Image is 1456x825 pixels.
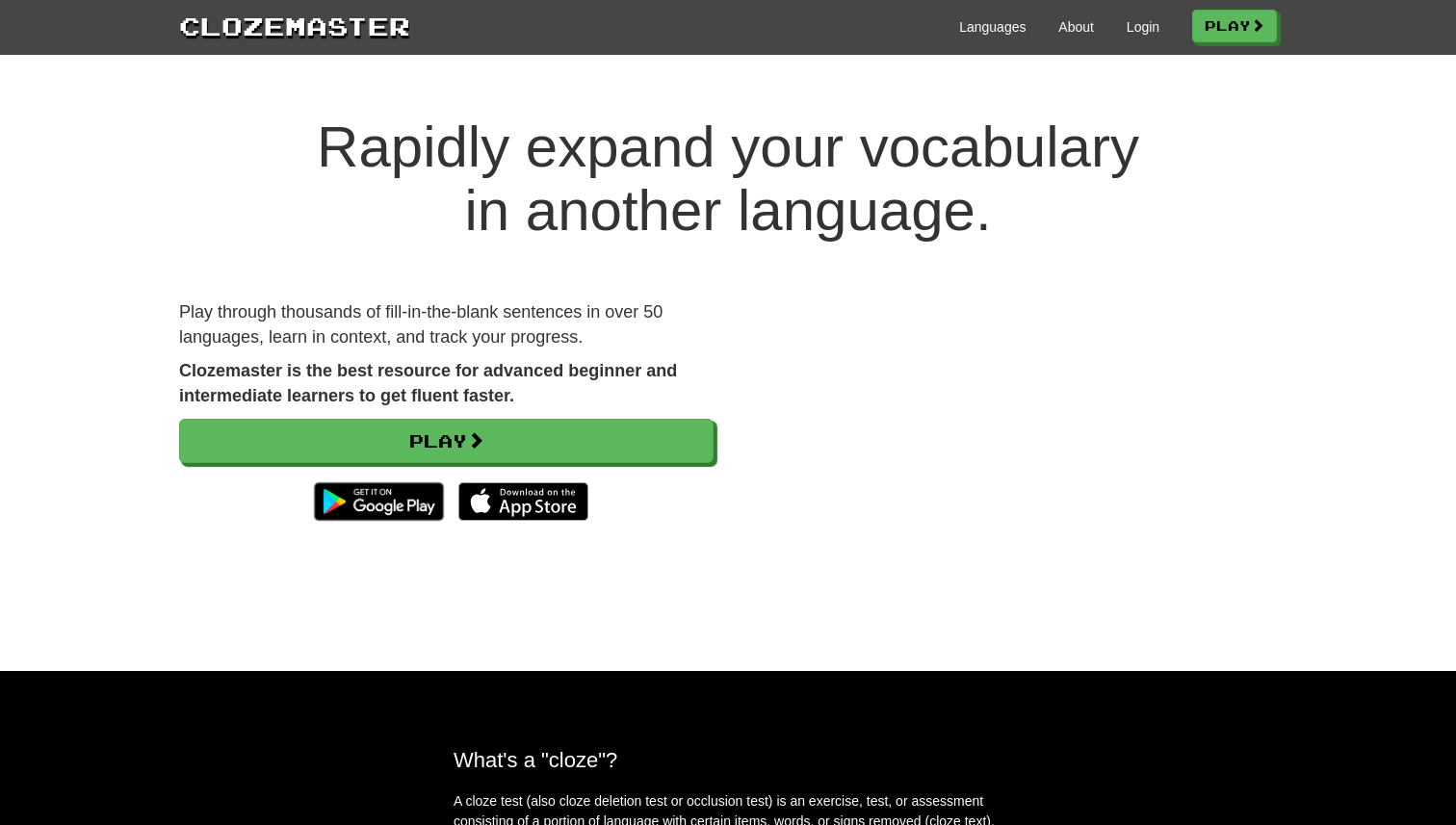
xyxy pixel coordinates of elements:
[179,361,677,405] strong: Clozemaster is the best resource for advanced beginner and intermediate learners to get fluent fa...
[454,748,1002,772] h2: What's a "cloze"?
[179,300,714,349] p: Play through thousands of fill-in-the-blank sentences in over 50 languages, learn in context, and...
[458,482,588,521] img: Download_on_the_App_Store_Badge_US-UK_135x40-25178aeef6eb6b83b96f5f2d004eda3bffbb37122de64afbaef7...
[304,473,454,530] img: Get it on Google Play
[1127,17,1159,37] a: Login
[179,8,410,43] a: Clozemaster
[179,419,714,463] a: Play
[959,17,1026,37] a: Languages
[1192,10,1277,42] a: Play
[1058,17,1094,37] a: About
